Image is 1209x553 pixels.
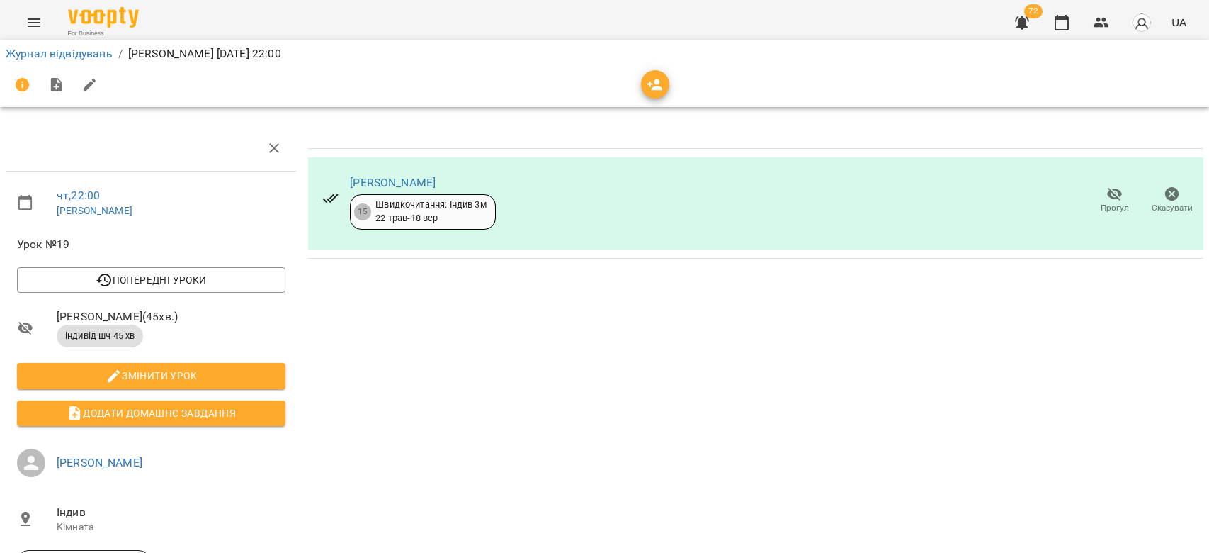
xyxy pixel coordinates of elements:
[17,363,285,389] button: Змінити урок
[1024,4,1043,18] span: 72
[28,272,274,289] span: Попередні уроки
[28,367,274,384] span: Змінити урок
[354,203,371,220] div: 15
[375,199,486,225] div: Швидкочитання: Індив 3м 22 трав - 18 вер
[17,267,285,293] button: Попередні уроки
[57,205,132,216] a: [PERSON_NAME]
[57,504,285,521] span: Індив
[1166,9,1192,35] button: UA
[1152,202,1193,214] span: Скасувати
[57,456,142,469] a: [PERSON_NAME]
[1086,181,1143,220] button: Прогул
[128,45,281,62] p: [PERSON_NAME] [DATE] 22:00
[17,236,285,253] span: Урок №19
[1101,202,1129,214] span: Прогул
[28,405,274,422] span: Додати домашнє завдання
[6,47,113,60] a: Журнал відвідувань
[17,6,51,40] button: Menu
[1132,13,1152,33] img: avatar_s.png
[118,45,123,62] li: /
[350,176,436,189] a: [PERSON_NAME]
[57,189,100,202] a: чт , 22:00
[6,45,1203,62] nav: breadcrumb
[68,29,139,38] span: For Business
[57,330,143,342] span: індивід шч 45 хв
[1171,15,1186,30] span: UA
[17,401,285,426] button: Додати домашнє завдання
[57,308,285,325] span: [PERSON_NAME] ( 45 хв. )
[1143,181,1201,220] button: Скасувати
[57,520,285,535] p: Кімната
[68,7,139,28] img: Voopty Logo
